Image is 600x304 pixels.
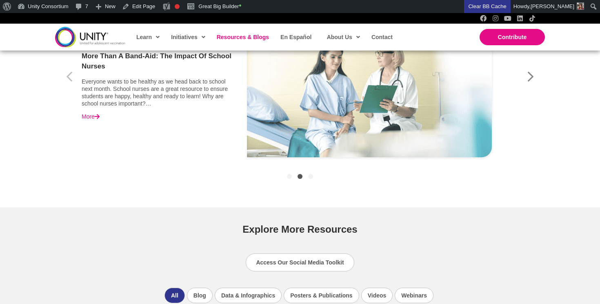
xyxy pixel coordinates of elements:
[55,27,125,47] img: unity-logo-dark
[256,259,344,266] span: Access Our Social Media Toolkit
[529,15,536,22] a: TikTok
[175,4,180,9] div: Focus keyphrase not set
[217,34,269,40] span: Resources & Blogs
[213,28,272,46] a: Resources & Blogs
[577,2,584,10] img: Avatar photo
[517,15,523,22] a: LinkedIn
[82,51,233,72] a: More Than a Band-Aid: The Impact of School Nurses
[480,15,487,22] a: Facebook
[280,34,311,40] span: En Español
[361,288,393,303] li: Videos
[164,288,185,303] li: All
[531,3,574,9] span: [PERSON_NAME]
[171,31,205,43] span: Initiatives
[276,28,315,46] a: En Español
[492,15,499,22] a: Instagram
[367,28,396,46] a: Contact
[498,34,527,40] span: Contribute
[215,288,282,303] li: Data & Infographics
[323,28,363,46] a: About Us
[284,288,359,303] li: Posters & Publications
[246,253,354,271] a: Access Our Social Media Toolkit
[82,113,100,120] a: More
[136,31,160,43] span: Learn
[480,29,545,45] a: Contribute
[82,78,233,108] p: Everyone wants to be healthy as we head back to school next month. School nurses are a great reso...
[187,288,213,303] li: Blog
[327,31,360,43] span: About Us
[242,224,357,235] span: Explore More Resources
[239,2,241,10] span: •
[504,15,511,22] a: YouTube
[395,288,433,303] li: Webinars
[371,34,393,40] span: Contact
